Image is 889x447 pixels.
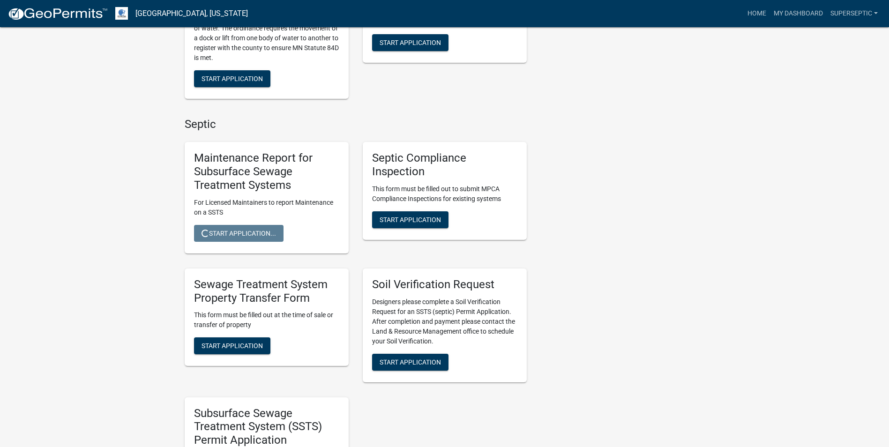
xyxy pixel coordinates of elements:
[827,5,882,22] a: SuperSeptic
[372,184,517,204] p: This form must be filled out to submit MPCA Compliance Inspections for existing systems
[135,6,248,22] a: [GEOGRAPHIC_DATA], [US_STATE]
[380,39,441,46] span: Start Application
[194,337,270,354] button: Start Application
[744,5,770,22] a: Home
[372,211,448,228] button: Start Application
[380,216,441,223] span: Start Application
[202,229,276,237] span: Start Application...
[194,225,284,242] button: Start Application...
[115,7,128,20] img: Otter Tail County, Minnesota
[380,358,441,365] span: Start Application
[194,278,339,305] h5: Sewage Treatment System Property Transfer Form
[194,310,339,330] p: This form must be filled out at the time of sale or transfer of property
[194,70,270,87] button: Start Application
[194,407,339,447] h5: Subsurface Sewage Treatment System (SSTS) Permit Application
[194,198,339,217] p: For Licensed Maintainers to report Maintenance on a SSTS
[372,34,448,51] button: Start Application
[770,5,827,22] a: My Dashboard
[185,118,527,131] h4: Septic
[372,278,517,291] h5: Soil Verification Request
[194,151,339,192] h5: Maintenance Report for Subsurface Sewage Treatment Systems
[372,151,517,179] h5: Septic Compliance Inspection
[372,354,448,371] button: Start Application
[202,342,263,350] span: Start Application
[202,74,263,82] span: Start Application
[372,297,517,346] p: Designers please complete a Soil Verification Request for an SSTS (septic) Permit Application. Af...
